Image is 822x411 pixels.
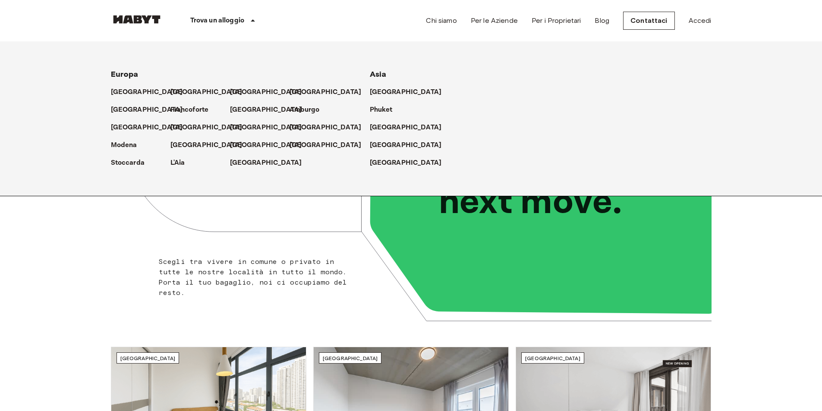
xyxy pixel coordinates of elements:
a: Accedi [689,16,712,26]
img: Habyt [111,15,163,24]
p: [GEOGRAPHIC_DATA] [370,140,442,151]
p: [GEOGRAPHIC_DATA] [370,158,442,168]
span: [GEOGRAPHIC_DATA] [525,355,580,361]
p: [GEOGRAPHIC_DATA] [370,87,442,97]
a: Francoforte [170,105,217,115]
p: Scegli tra vivere in comune o privato in tutte le nostre località in tutto il mondo. Porta il tuo... [159,257,357,298]
a: Per i Proprietari [532,16,581,26]
span: [GEOGRAPHIC_DATA] [323,355,378,361]
p: [GEOGRAPHIC_DATA] [170,87,243,97]
p: L'Aia [170,158,185,168]
a: Per le Aziende [471,16,518,26]
a: Stoccarda [111,158,153,168]
a: [GEOGRAPHIC_DATA] [290,87,370,97]
p: Phuket [370,105,393,115]
a: [GEOGRAPHIC_DATA] [290,140,370,151]
p: Francoforte [170,105,209,115]
a: [GEOGRAPHIC_DATA] [370,87,450,97]
p: Unlock your next move. [439,137,698,224]
p: [GEOGRAPHIC_DATA] [170,122,243,133]
p: [GEOGRAPHIC_DATA] [170,140,243,151]
a: [GEOGRAPHIC_DATA] [230,105,311,115]
p: Stoccarda [111,158,145,168]
a: Blog [595,16,609,26]
p: [GEOGRAPHIC_DATA] [230,105,302,115]
span: Europa [111,69,139,79]
a: [GEOGRAPHIC_DATA] [170,87,251,97]
a: Chi siamo [426,16,457,26]
p: [GEOGRAPHIC_DATA] [230,87,302,97]
p: [GEOGRAPHIC_DATA] [111,105,183,115]
p: Modena [111,140,137,151]
a: [GEOGRAPHIC_DATA] [170,140,251,151]
a: Phuket [370,105,401,115]
a: [GEOGRAPHIC_DATA] [111,87,192,97]
a: [GEOGRAPHIC_DATA] [230,87,311,97]
p: [GEOGRAPHIC_DATA] [111,122,183,133]
a: [GEOGRAPHIC_DATA] [230,140,311,151]
p: [GEOGRAPHIC_DATA] [111,87,183,97]
p: [GEOGRAPHIC_DATA] [230,140,302,151]
a: [GEOGRAPHIC_DATA] [290,122,370,133]
p: Amburgo [290,105,320,115]
a: [GEOGRAPHIC_DATA] [370,122,450,133]
p: [GEOGRAPHIC_DATA] [290,140,362,151]
a: Modena [111,140,146,151]
a: [GEOGRAPHIC_DATA] [370,140,450,151]
a: [GEOGRAPHIC_DATA] [111,122,192,133]
p: [GEOGRAPHIC_DATA] [230,122,302,133]
a: [GEOGRAPHIC_DATA] [170,122,251,133]
a: [GEOGRAPHIC_DATA] [370,158,450,168]
a: Amburgo [290,105,328,115]
span: [GEOGRAPHIC_DATA] [120,355,176,361]
a: [GEOGRAPHIC_DATA] [230,122,311,133]
a: L'Aia [170,158,194,168]
p: [GEOGRAPHIC_DATA] [290,122,362,133]
span: Asia [370,69,387,79]
p: [GEOGRAPHIC_DATA] [290,87,362,97]
p: Trova un alloggio [190,16,245,26]
p: [GEOGRAPHIC_DATA] [370,122,442,133]
a: [GEOGRAPHIC_DATA] [111,105,192,115]
a: Contattaci [623,12,675,30]
p: [GEOGRAPHIC_DATA] [230,158,302,168]
a: [GEOGRAPHIC_DATA] [230,158,311,168]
